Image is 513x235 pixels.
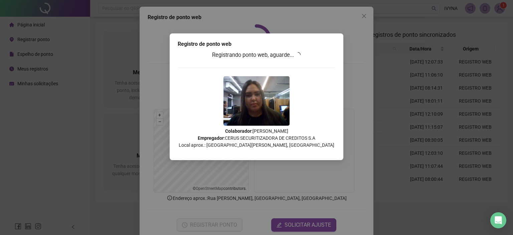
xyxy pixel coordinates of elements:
[490,212,506,228] div: Open Intercom Messenger
[178,40,335,48] div: Registro de ponto web
[225,128,251,134] strong: Colaborador
[295,51,302,58] span: loading
[198,135,224,141] strong: Empregador
[223,76,290,126] img: 2Q==
[178,128,335,149] p: : [PERSON_NAME] : CERUS SECURITIZADORA DE CREDITOS S.A Local aprox.: [GEOGRAPHIC_DATA][PERSON_NAM...
[178,51,335,60] h3: Registrando ponto web, aguarde...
